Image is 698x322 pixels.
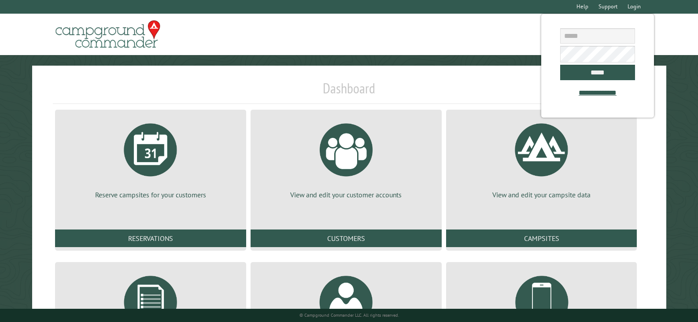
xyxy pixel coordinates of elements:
[53,17,163,52] img: Campground Commander
[66,117,236,200] a: Reserve campsites for your customers
[66,190,236,200] p: Reserve campsites for your customers
[53,80,645,104] h1: Dashboard
[299,312,399,318] small: © Campground Commander LLC. All rights reserved.
[446,229,637,247] a: Campsites
[261,190,431,200] p: View and edit your customer accounts
[457,117,627,200] a: View and edit your campsite data
[55,229,246,247] a: Reservations
[261,117,431,200] a: View and edit your customer accounts
[251,229,442,247] a: Customers
[457,190,627,200] p: View and edit your campsite data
